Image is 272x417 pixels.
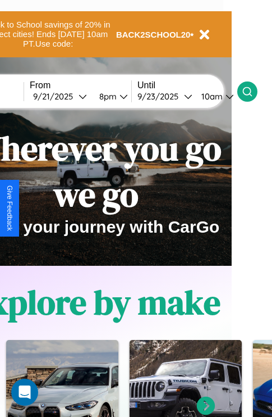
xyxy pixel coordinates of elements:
div: Open Intercom Messenger [11,379,38,406]
div: Give Feedback [6,185,13,231]
button: 8pm [90,90,131,102]
label: From [30,80,131,90]
button: 10am [192,90,237,102]
div: 9 / 23 / 2025 [137,91,184,102]
button: 9/21/2025 [30,90,90,102]
div: 8pm [94,91,119,102]
div: 9 / 21 / 2025 [33,91,79,102]
b: BACK2SCHOOL20 [116,30,191,39]
div: 10am [196,91,225,102]
label: Until [137,80,237,90]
